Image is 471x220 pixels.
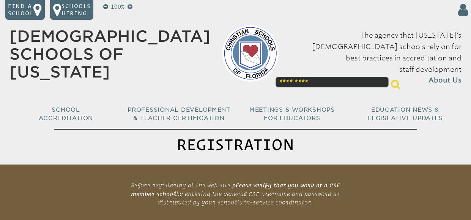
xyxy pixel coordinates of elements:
p: Before registering at the web site, by entering the general CSF username and password as distribu... [120,179,351,210]
span: Education News & Legislative Updates [367,106,443,122]
b: please verify that you work at a CSF member school [131,182,340,197]
a: [DEMOGRAPHIC_DATA] Schools of [US_STATE] [9,27,211,81]
p: Schools Hiring [61,3,90,17]
p: The agency that [US_STATE]’s [DEMOGRAPHIC_DATA] schools rely on for best practices in accreditati... [290,30,462,86]
h1: Registration [54,129,417,159]
span: About Us [428,75,462,86]
span: Meetings & Workshops for Educators [249,106,335,122]
p: Find a school [8,3,33,17]
span: School Accreditation [39,106,93,122]
span: Professional Development & Teacher Certification [128,106,230,122]
p: 100% [109,3,126,11]
img: csf-logo-web-colors.png [222,25,279,82]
